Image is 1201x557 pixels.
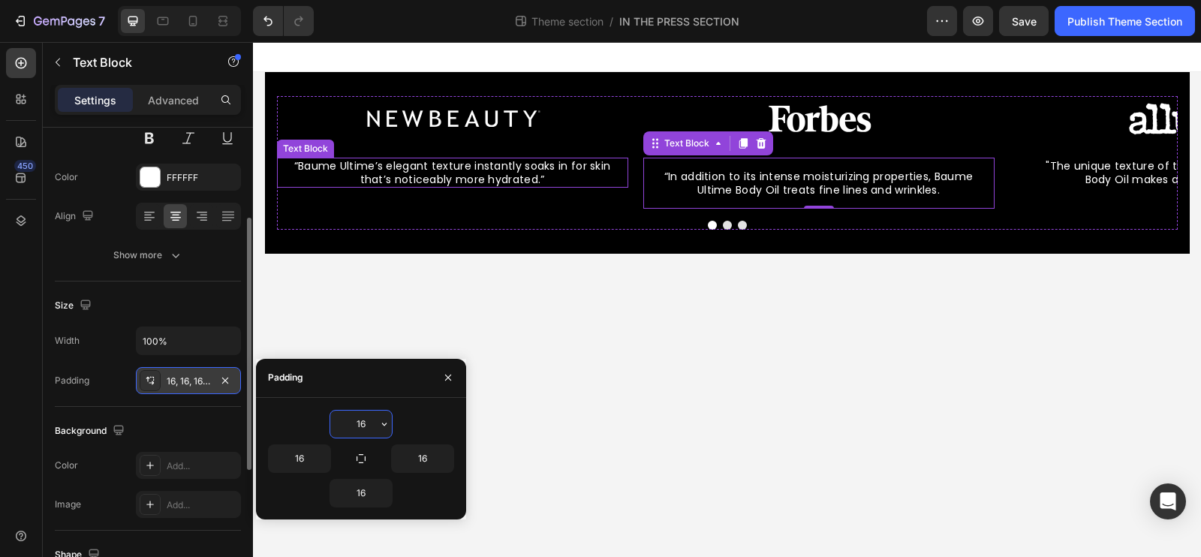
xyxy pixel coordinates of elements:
p: Advanced [148,92,199,108]
span: "The unique texture of the Retrouvé Baume Ultime Body Oil makes applying it a dream." [793,116,1070,145]
input: Auto [330,480,392,507]
button: 7 [6,6,112,36]
div: Align [55,206,97,227]
div: Add... [167,498,237,512]
p: 7 [98,12,105,30]
button: Publish Theme Section [1055,6,1195,36]
div: Size [55,296,95,316]
input: Auto [392,445,453,472]
img: gempages_479927666422580021-51c520c8-31a7-4c00-af79-094ea4c88e62.png [838,54,1026,99]
div: Publish Theme Section [1067,14,1182,29]
div: Show more [113,248,183,263]
button: Show more [55,242,241,269]
div: 16, 16, 16, 16 [167,375,210,388]
div: Add... [167,459,237,473]
div: Text Block [408,95,459,108]
div: Color [55,459,78,472]
input: Auto [137,327,240,354]
div: Undo/Redo [253,6,314,36]
div: Color [55,170,78,184]
button: Save [999,6,1049,36]
button: Dot [455,179,464,188]
div: Open Intercom Messenger [1150,483,1186,519]
img: gempages_479927666422580021-d09558d9-9823-4e4b-b4f0-7fa258b57704.png [472,54,660,99]
button: Dot [485,179,494,188]
iframe: Design area [253,42,1201,557]
span: “In addition to its intense moisturizing properties, Baume Ultime Body Oil treats fine lines and ... [411,127,720,155]
button: Dot [470,179,479,188]
div: Padding [55,374,89,387]
span: Theme section [528,14,607,29]
div: Background [55,421,128,441]
div: Image [55,498,81,511]
span: Save [1012,15,1037,28]
div: FFFFFF [167,171,237,185]
div: Width [55,334,80,348]
div: Padding [268,371,303,384]
p: Settings [74,92,116,108]
span: IN THE PRESS SECTION [619,14,739,29]
div: 450 [14,160,36,172]
input: Auto [269,445,330,472]
p: Text Block [73,53,200,71]
input: Auto [330,411,392,438]
span: / [610,14,613,29]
